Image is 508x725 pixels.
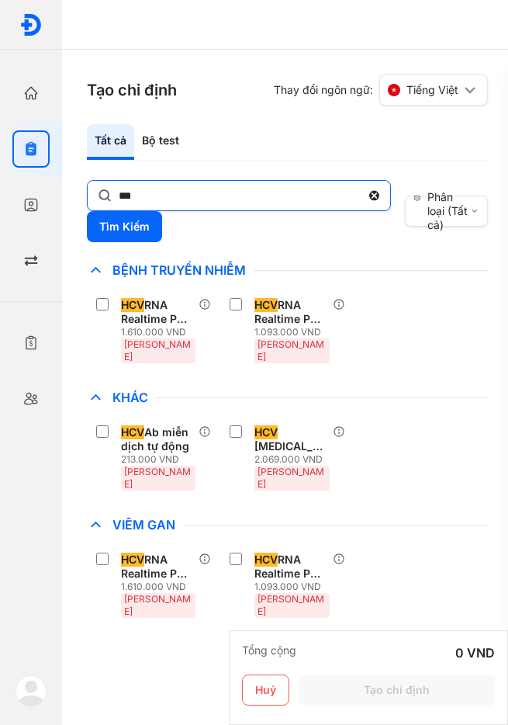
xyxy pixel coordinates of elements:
[121,298,144,312] span: HCV
[87,211,162,242] button: Tìm Kiếm
[124,466,191,490] span: [PERSON_NAME]
[19,13,43,36] img: logo
[254,553,278,567] span: HCV
[254,553,326,581] div: RNA Realtime PCR ([PERSON_NAME] - CE-IVD)
[121,581,199,593] div: 1.610.000 VND
[121,553,144,567] span: HCV
[254,581,332,593] div: 1.093.000 VND
[254,326,332,338] div: 1.093.000 VND
[257,466,324,490] span: [PERSON_NAME]
[254,298,278,312] span: HCV
[121,553,192,581] div: RNA Realtime PCR ([PERSON_NAME] - Abbott)
[124,338,191,362] span: [PERSON_NAME]
[121,326,199,338] div: 1.610.000 VND
[105,390,156,405] span: Khác
[134,124,187,160] div: Bộ test
[254,453,332,466] div: 2.069.000 VND
[87,79,177,101] h3: Tạo chỉ định
[254,298,326,326] div: RNA Realtime PCR ([PERSON_NAME] - CE-IVD)
[105,517,183,532] span: Viêm Gan
[121,425,192,453] div: Ab miễn dịch tự động
[121,453,199,466] div: 213.000 VND
[121,298,192,326] div: RNA Realtime PCR ([PERSON_NAME] - Abbott)
[406,83,458,97] span: Tiếng Việt
[254,425,326,453] div: [MEDICAL_DATA] Taqman (Realtime) **
[254,425,278,439] span: HCV
[274,75,488,106] div: Thay đổi ngôn ngữ:
[257,593,324,617] span: [PERSON_NAME]
[413,190,470,232] div: Phân loại (Tất cả)
[121,425,144,439] span: HCV
[124,593,191,617] span: [PERSON_NAME]
[105,262,254,278] span: Bệnh Truyền Nhiễm
[87,124,134,160] div: Tất cả
[257,338,324,362] span: [PERSON_NAME]
[16,675,47,706] img: logo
